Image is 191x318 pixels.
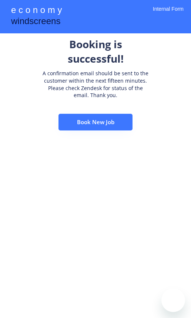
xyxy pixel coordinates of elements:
[153,6,184,22] div: Internal Form
[161,288,185,312] iframe: Button to launch messaging window
[11,4,62,18] div: e c o n o m y
[40,70,151,99] div: A confirmation email should be sent to the customer within the next fifteen minutes. Please check...
[58,114,133,130] button: Book New Job
[40,37,151,66] div: Booking is successful!
[11,15,60,29] div: windscreens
